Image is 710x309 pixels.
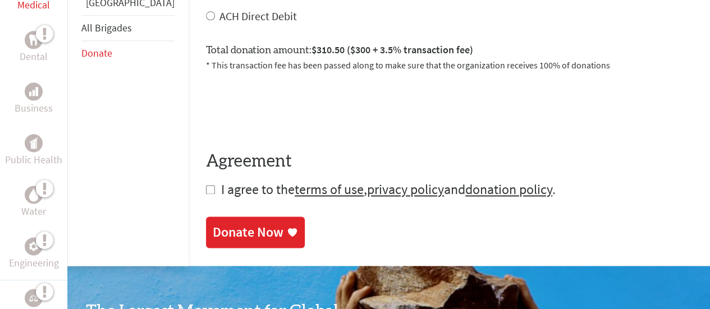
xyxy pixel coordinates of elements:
[206,42,473,58] label: Total donation amount:
[29,294,38,301] img: Legal Empowerment
[21,204,46,219] p: Water
[15,82,53,116] a: BusinessBusiness
[5,152,62,168] p: Public Health
[29,35,38,45] img: Dental
[81,21,132,34] a: All Brigades
[206,85,377,129] iframe: reCAPTCHA
[81,47,112,59] a: Donate
[81,15,175,41] li: All Brigades
[25,237,43,255] div: Engineering
[20,49,48,64] p: Dental
[465,181,552,198] a: donation policy
[9,255,59,271] p: Engineering
[5,134,62,168] a: Public HealthPublic Health
[206,151,692,172] h4: Agreement
[312,43,473,56] span: $310.50 ($300 + 3.5% transaction fee)
[25,289,43,307] div: Legal Empowerment
[295,181,364,198] a: terms of use
[206,58,692,72] p: * This transaction fee has been passed along to make sure that the organization receives 100% of ...
[29,137,38,149] img: Public Health
[25,31,43,49] div: Dental
[367,181,444,198] a: privacy policy
[29,242,38,251] img: Engineering
[15,100,53,116] p: Business
[21,186,46,219] a: WaterWater
[213,223,283,241] div: Donate Now
[25,186,43,204] div: Water
[81,41,175,66] li: Donate
[221,181,556,198] span: I agree to the , and .
[219,9,297,23] label: ACH Direct Debit
[20,31,48,64] a: DentalDental
[29,188,38,201] img: Water
[9,237,59,271] a: EngineeringEngineering
[29,87,38,96] img: Business
[25,134,43,152] div: Public Health
[206,216,305,248] a: Donate Now
[25,82,43,100] div: Business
